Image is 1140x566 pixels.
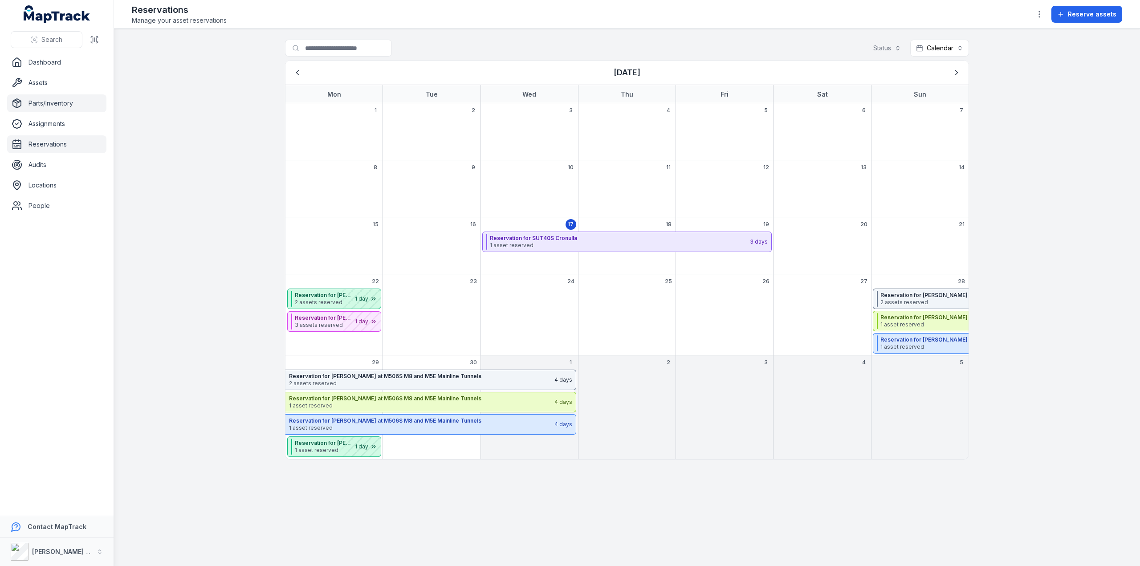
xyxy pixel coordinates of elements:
span: 5 [764,107,768,114]
h3: [DATE] [614,66,640,79]
span: 10 [568,164,574,171]
span: 7 [960,107,963,114]
span: 8 [374,164,377,171]
button: Status [867,40,907,57]
h2: Reservations [132,4,227,16]
span: 1 asset reserved [490,242,749,249]
span: 2 assets reserved [289,380,554,387]
span: Search [41,35,62,44]
strong: [PERSON_NAME] Group [32,548,105,555]
span: 25 [665,278,672,285]
span: 15 [373,221,379,228]
span: 1 asset reserved [295,447,354,454]
span: 3 assets reserved [295,322,354,329]
button: Calendar [910,40,969,57]
span: 24 [567,278,574,285]
span: 2 [472,107,475,114]
span: 26 [762,278,769,285]
a: Parts/Inventory [7,94,106,112]
span: 1 asset reserved [289,402,554,409]
button: Reservation for SUT40S Cronulla1 asset reserved3 days [482,232,771,252]
button: Reservation for [PERSON_NAME] at [GEOGRAPHIC_DATA]2 assets reserved1 day [287,289,381,309]
button: Reservation for [PERSON_NAME] at M506S M8 and M5E Mainline Tunnels1 asset reserved4 days [285,414,576,435]
strong: Wed [522,90,536,98]
a: Locations [7,176,106,194]
span: 4 [862,359,866,366]
span: 6 [862,107,866,114]
span: 30 [470,359,477,366]
button: Search [11,31,82,48]
strong: Thu [621,90,633,98]
strong: Fri [721,90,729,98]
strong: Tue [426,90,438,98]
a: MapTrack [24,5,90,23]
span: 29 [372,359,379,366]
span: 9 [472,164,475,171]
span: 21 [959,221,965,228]
span: 2 [667,359,670,366]
span: 4 [667,107,670,114]
button: Next [948,64,965,81]
strong: Contact MapTrack [28,523,86,530]
span: 19 [763,221,769,228]
strong: Reservation for [PERSON_NAME] at [GEOGRAPHIC_DATA] [295,292,354,299]
span: Manage your asset reservations [132,16,227,25]
span: 3 [569,107,573,114]
span: 23 [470,278,477,285]
span: 16 [470,221,476,228]
strong: Sun [914,90,926,98]
span: 2 assets reserved [295,299,354,306]
button: Reservation for [PERSON_NAME] at [GEOGRAPHIC_DATA]3 assets reserved1 day [287,311,381,332]
a: People [7,197,106,215]
a: Assets [7,74,106,92]
strong: Mon [327,90,341,98]
span: 11 [666,164,671,171]
div: September 2025 [285,61,969,459]
button: Previous [289,64,306,81]
strong: Reservation for [PERSON_NAME] at M506S M8 and M5E Mainline Tunnels [289,373,554,380]
span: 20 [860,221,867,228]
span: 1 [375,107,377,114]
strong: Reservation for [PERSON_NAME] at M506S M8 and M5E Mainline Tunnels [289,395,554,402]
span: 28 [958,278,965,285]
strong: Reservation for [PERSON_NAME] at [GEOGRAPHIC_DATA] [295,314,354,322]
button: Reservation for [PERSON_NAME]1 asset reserved1 day [287,436,381,457]
span: 12 [763,164,769,171]
span: 22 [372,278,379,285]
button: Reserve assets [1051,6,1122,23]
span: 3 [764,359,768,366]
button: Reservation for [PERSON_NAME] at M506S M8 and M5E Mainline Tunnels2 assets reserved4 days [285,370,576,390]
span: 1 asset reserved [289,424,554,432]
button: Reservation for [PERSON_NAME] at M506S M8 and M5E Mainline Tunnels1 asset reserved4 days [285,392,576,412]
strong: Sat [817,90,828,98]
span: 5 [960,359,963,366]
span: Reserve assets [1068,10,1116,19]
span: 1 [570,359,572,366]
span: 13 [861,164,867,171]
span: 18 [666,221,672,228]
span: 27 [860,278,867,285]
span: 17 [568,221,574,228]
a: Reservations [7,135,106,153]
strong: Reservation for SUT40S Cronulla [490,235,749,242]
span: 14 [959,164,965,171]
a: Assignments [7,115,106,133]
a: Dashboard [7,53,106,71]
strong: Reservation for [PERSON_NAME] at M506S M8 and M5E Mainline Tunnels [289,417,554,424]
strong: Reservation for [PERSON_NAME] [295,440,354,447]
a: Audits [7,156,106,174]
